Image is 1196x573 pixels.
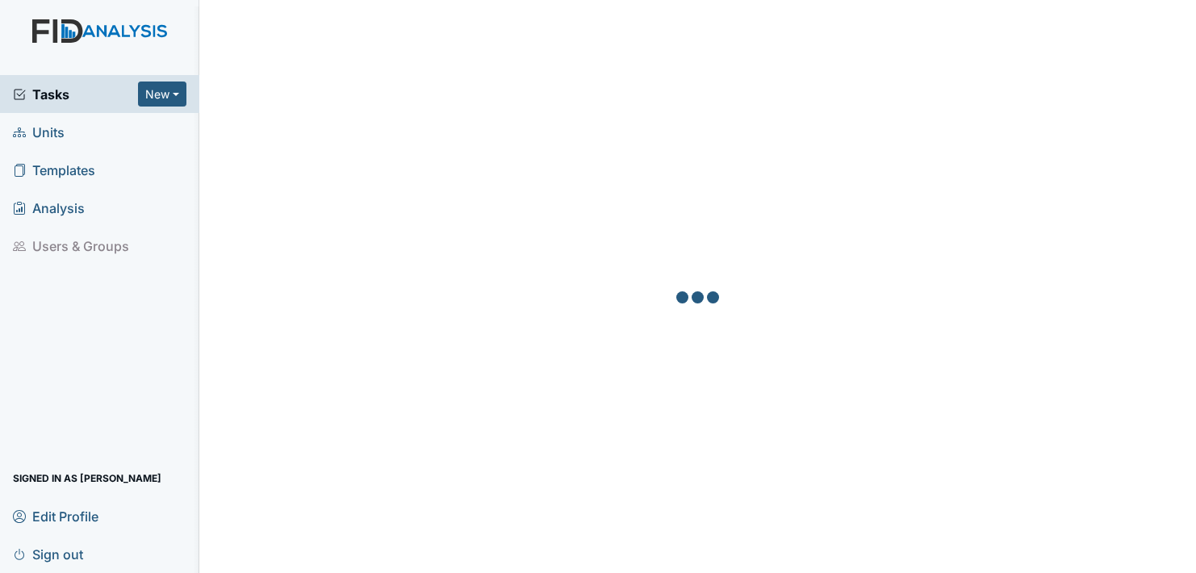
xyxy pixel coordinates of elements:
[13,195,85,220] span: Analysis
[13,504,98,529] span: Edit Profile
[13,119,65,144] span: Units
[13,85,138,104] a: Tasks
[13,542,83,567] span: Sign out
[138,82,186,107] button: New
[13,466,161,491] span: Signed in as [PERSON_NAME]
[13,157,95,182] span: Templates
